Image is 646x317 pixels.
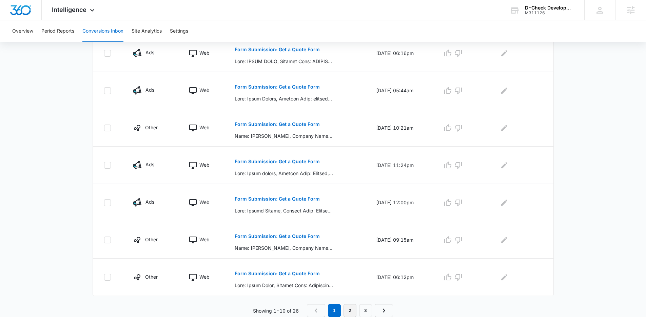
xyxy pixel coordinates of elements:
p: Ads [145,161,154,168]
button: Edit Comments [499,160,510,171]
p: Other [145,124,158,131]
p: Web [199,273,210,280]
p: Web [199,124,210,131]
td: [DATE] 12:00pm [368,184,434,221]
button: Edit Comments [499,123,510,133]
p: Form Submission: Get a Quote Form [235,159,320,164]
p: Web [199,161,210,168]
button: Edit Comments [499,197,510,208]
p: Form Submission: Get a Quote Form [235,234,320,239]
button: Site Analytics [132,20,162,42]
p: Name: [PERSON_NAME], Company Name: Mid West Supply, Job Title: Purchasing, Email: [PERSON_NAME][E... [235,132,333,139]
a: Page 3 [359,304,372,317]
p: Lore: Ipsum Dolor, Sitamet Cons: Adipiscingel Seddoei Tempori, Utl Etdol: Magnaaliq, Enima: minim... [235,282,333,289]
p: Name: [PERSON_NAME], Company Name: AAR Aircraft Services, Job Title: Tooling Lead, Email: [PERSON... [235,244,333,251]
p: Web [199,199,210,206]
button: Edit Comments [499,48,510,59]
p: Ads [145,49,154,56]
p: Lore: Ipsum dolors, Ametcon Adip: Elitsed, Doe Tempo: Incidid ut, Labor: Et4954764@dolor.mag, Ali... [235,170,333,177]
button: Form Submission: Get a Quote Form [235,265,320,282]
button: Form Submission: Get a Quote Form [235,228,320,244]
button: Settings [170,20,188,42]
button: Conversions Inbox [82,20,123,42]
p: Form Submission: Get a Quote Form [235,122,320,127]
p: Other [145,236,158,243]
a: Next Page [375,304,393,317]
button: Form Submission: Get a Quote Form [235,116,320,132]
p: Lore: IPSUM DOLO, Sitamet Cons: ADIPISCING ELI, Sed Doeiu: TEMPO IN UTLABO, Etdol: magn01a@enima.... [235,58,333,65]
td: [DATE] 06:12pm [368,259,434,296]
td: [DATE] 05:44am [368,72,434,109]
p: Form Submission: Get a Quote Form [235,271,320,276]
p: Web [199,87,210,94]
button: Edit Comments [499,272,510,283]
p: Other [145,273,158,280]
p: Form Submission: Get a Quote Form [235,85,320,89]
p: Lore: Ipsumd Sitame, Consect Adip: Elitsedd Eiusmo Tempo, Inc Utlab: Etdol Magna, Aliqu: enimadmi... [235,207,333,214]
div: account id [525,11,574,15]
button: Form Submission: Get a Quote Form [235,191,320,207]
td: [DATE] 11:24pm [368,147,434,184]
p: Lore: Ipsum Dolors, Ametcon Adip: elitseddoeiusm, Tem Incid: Utlabore Etdolor, Magna: Aliqu.Enima... [235,95,333,102]
p: Ads [145,86,154,93]
td: [DATE] 10:21am [368,109,434,147]
td: [DATE] 06:16pm [368,35,434,72]
p: Form Submission: Get a Quote Form [235,47,320,52]
nav: Pagination [307,304,393,317]
button: Form Submission: Get a Quote Form [235,153,320,170]
p: Web [199,49,210,56]
button: Form Submission: Get a Quote Form [235,79,320,95]
p: Ads [145,198,154,205]
p: Showing 1-10 of 26 [253,307,299,314]
a: Page 2 [344,304,356,317]
p: Form Submission: Get a Quote Form [235,197,320,201]
button: Period Reports [41,20,74,42]
button: Edit Comments [499,235,510,245]
div: account name [525,5,574,11]
button: Edit Comments [499,85,510,96]
em: 1 [328,304,341,317]
td: [DATE] 09:15am [368,221,434,259]
button: Form Submission: Get a Quote Form [235,41,320,58]
p: Web [199,236,210,243]
button: Overview [12,20,33,42]
span: Intelligence [52,6,86,13]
